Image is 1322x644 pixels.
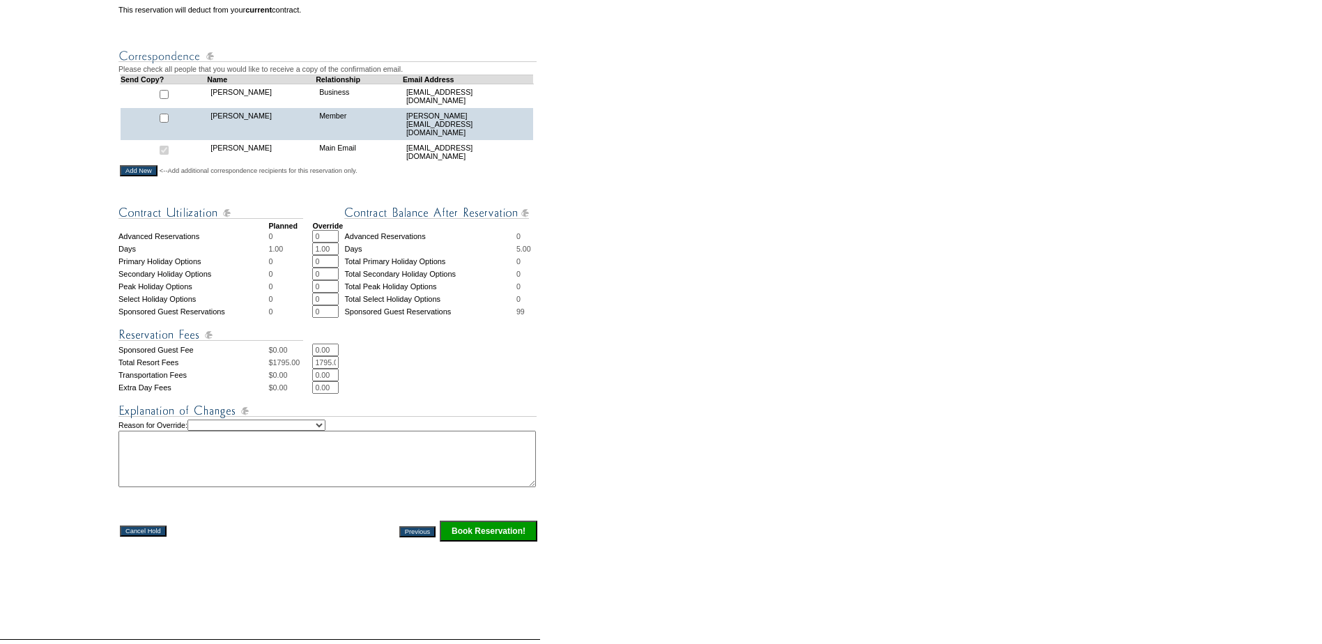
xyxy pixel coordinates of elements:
td: Days [344,243,516,255]
span: 0 [516,295,521,303]
img: Contract Utilization [118,204,303,222]
td: [PERSON_NAME] [207,108,316,140]
td: Primary Holiday Options [118,255,268,268]
span: 0 [268,295,272,303]
td: Business [316,84,403,108]
span: 0.00 [273,383,288,392]
input: Previous [399,526,436,537]
span: 0 [268,307,272,316]
td: Days [118,243,268,255]
td: [EMAIL_ADDRESS][DOMAIN_NAME] [403,140,533,164]
td: Advanced Reservations [118,230,268,243]
td: $ [268,356,312,369]
td: Name [207,75,316,84]
td: $ [268,369,312,381]
td: Transportation Fees [118,369,268,381]
td: Sponsored Guest Reservations [118,305,268,318]
span: 0.00 [273,346,288,354]
td: This reservation will deduct from your contract. [118,6,539,14]
td: $ [268,381,312,394]
td: [PERSON_NAME] [207,140,316,164]
span: 0 [516,282,521,291]
td: [PERSON_NAME] [207,84,316,108]
span: 5.00 [516,245,531,253]
input: Add New [120,165,157,176]
td: Secondary Holiday Options [118,268,268,280]
td: [PERSON_NAME][EMAIL_ADDRESS][DOMAIN_NAME] [403,108,533,140]
span: 1.00 [268,245,283,253]
span: 99 [516,307,525,316]
td: Total Primary Holiday Options [344,255,516,268]
span: 0 [268,257,272,266]
span: 0 [268,282,272,291]
span: 0 [516,270,521,278]
span: <--Add additional correspondence recipients for this reservation only. [160,167,358,175]
span: 0 [268,232,272,240]
span: 0 [516,232,521,240]
td: Peak Holiday Options [118,280,268,293]
td: Extra Day Fees [118,381,268,394]
td: Main Email [316,140,403,164]
td: Send Copy? [121,75,208,84]
td: [EMAIL_ADDRESS][DOMAIN_NAME] [403,84,533,108]
b: current [245,6,272,14]
img: Contract Balance After Reservation [344,204,529,222]
td: Total Secondary Holiday Options [344,268,516,280]
td: Total Peak Holiday Options [344,280,516,293]
strong: Planned [268,222,297,230]
td: Sponsored Guest Fee [118,344,268,356]
input: Cancel Hold [120,526,167,537]
td: Email Address [403,75,533,84]
span: Please check all people that you would like to receive a copy of the confirmation email. [118,65,403,73]
td: Total Resort Fees [118,356,268,369]
img: Explanation of Changes [118,402,537,420]
span: 0.00 [273,371,288,379]
td: Advanced Reservations [344,230,516,243]
span: 1795.00 [273,358,300,367]
span: 0 [268,270,272,278]
td: Sponsored Guest Reservations [344,305,516,318]
td: Member [316,108,403,140]
strong: Override [312,222,343,230]
td: Total Select Holiday Options [344,293,516,305]
img: Reservation Fees [118,326,303,344]
input: Click this button to finalize your reservation. [440,521,537,542]
td: Reason for Override: [118,420,539,487]
td: Select Holiday Options [118,293,268,305]
span: 0 [516,257,521,266]
td: $ [268,344,312,356]
td: Relationship [316,75,403,84]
